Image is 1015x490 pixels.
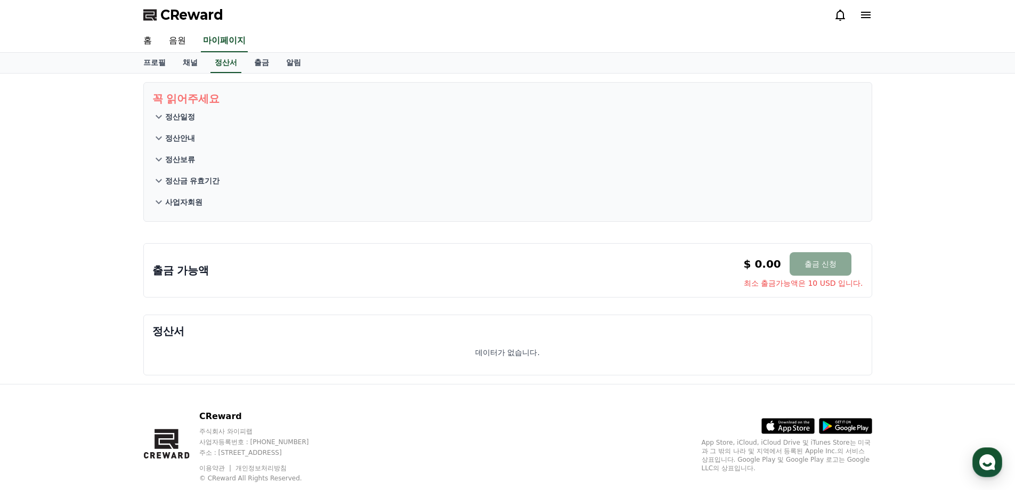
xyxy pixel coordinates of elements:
[152,263,209,278] p: 출금 가능액
[165,197,202,207] p: 사업자회원
[278,53,310,73] a: 알림
[199,438,329,446] p: 사업자등록번호 : [PHONE_NUMBER]
[152,191,863,213] button: 사업자회원
[744,278,863,288] span: 최소 출금가능액은 10 USD 입니다.
[744,256,781,271] p: $ 0.00
[201,30,248,52] a: 마이페이지
[165,111,195,122] p: 정산일정
[702,438,872,472] p: App Store, iCloud, iCloud Drive 및 iTunes Store는 미국과 그 밖의 나라 및 지역에서 등록된 Apple Inc.의 서비스 상표입니다. Goo...
[236,464,287,472] a: 개인정보처리방침
[199,410,329,423] p: CReward
[199,464,233,472] a: 이용약관
[135,30,160,52] a: 홈
[475,347,540,358] p: 데이터가 없습니다.
[152,324,863,339] p: 정산서
[246,53,278,73] a: 출금
[152,170,863,191] button: 정산금 유효기간
[199,448,329,457] p: 주소 : [STREET_ADDRESS]
[210,53,241,73] a: 정산서
[160,6,223,23] span: CReward
[152,91,863,106] p: 꼭 읽어주세요
[165,133,195,143] p: 정산안내
[135,53,174,73] a: 프로필
[152,127,863,149] button: 정산안내
[152,106,863,127] button: 정산일정
[165,154,195,165] p: 정산보류
[174,53,206,73] a: 채널
[143,6,223,23] a: CReward
[790,252,851,276] button: 출금 신청
[165,175,220,186] p: 정산금 유효기간
[199,474,329,483] p: © CReward All Rights Reserved.
[199,427,329,436] p: 주식회사 와이피랩
[152,149,863,170] button: 정산보류
[160,30,194,52] a: 음원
